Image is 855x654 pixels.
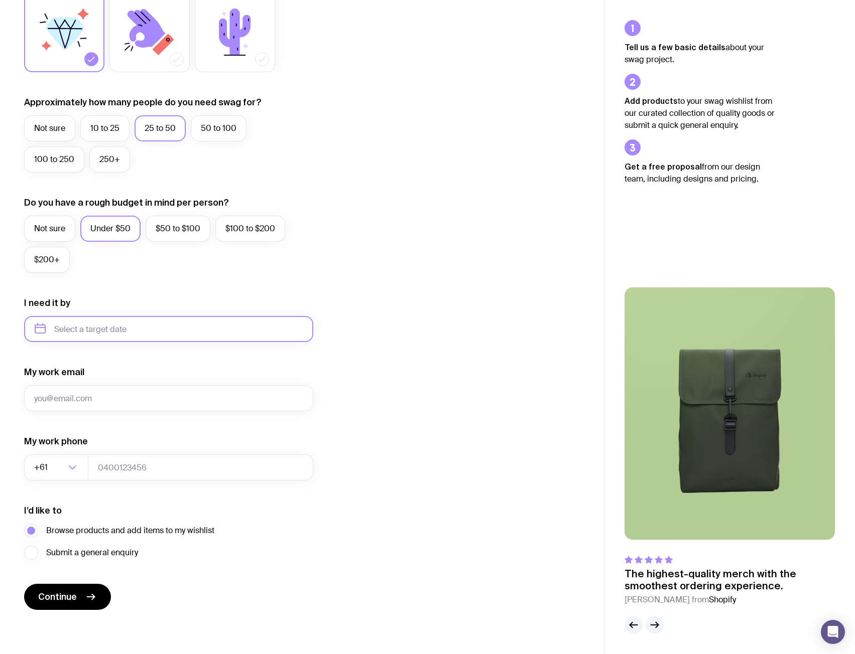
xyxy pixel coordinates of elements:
button: Continue [24,584,111,610]
p: about your swag project. [625,41,775,66]
p: to your swag wishlist from our curated collection of quality goods or submit a quick general enqu... [625,95,775,131]
span: Continue [38,591,77,603]
label: $50 to $100 [146,216,210,242]
div: Search for option [24,454,88,480]
input: Search for option [50,454,65,480]
label: $200+ [24,247,70,273]
span: +61 [34,454,50,480]
label: 50 to 100 [191,115,247,141]
cite: [PERSON_NAME] from [625,594,835,606]
strong: Get a free proposal [625,162,702,171]
label: $100 to $200 [215,216,285,242]
span: Submit a general enquiry [46,547,138,559]
label: Do you have a rough budget in mind per person? [24,197,229,209]
label: Approximately how many people do you need swag for? [24,96,262,108]
div: Open Intercom Messenger [821,620,845,644]
input: 0400123456 [88,454,313,480]
strong: Add products [625,96,678,105]
label: 250+ [89,146,130,173]
label: 100 to 250 [24,146,84,173]
label: My work email [24,366,84,378]
strong: Tell us a few basic details [625,43,725,52]
span: Shopify [709,594,736,605]
label: Not sure [24,115,75,141]
input: you@email.com [24,385,313,411]
label: My work phone [24,435,88,447]
label: Not sure [24,216,75,242]
p: from our design team, including designs and pricing. [625,160,775,185]
label: I need it by [24,297,70,309]
p: The highest-quality merch with the smoothest ordering experience. [625,568,835,592]
label: I’d like to [24,505,62,517]
label: 25 to 50 [135,115,186,141]
label: Under $50 [80,216,141,242]
input: Select a target date [24,316,313,342]
label: 10 to 25 [80,115,130,141]
span: Browse products and add items to my wishlist [46,525,214,537]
